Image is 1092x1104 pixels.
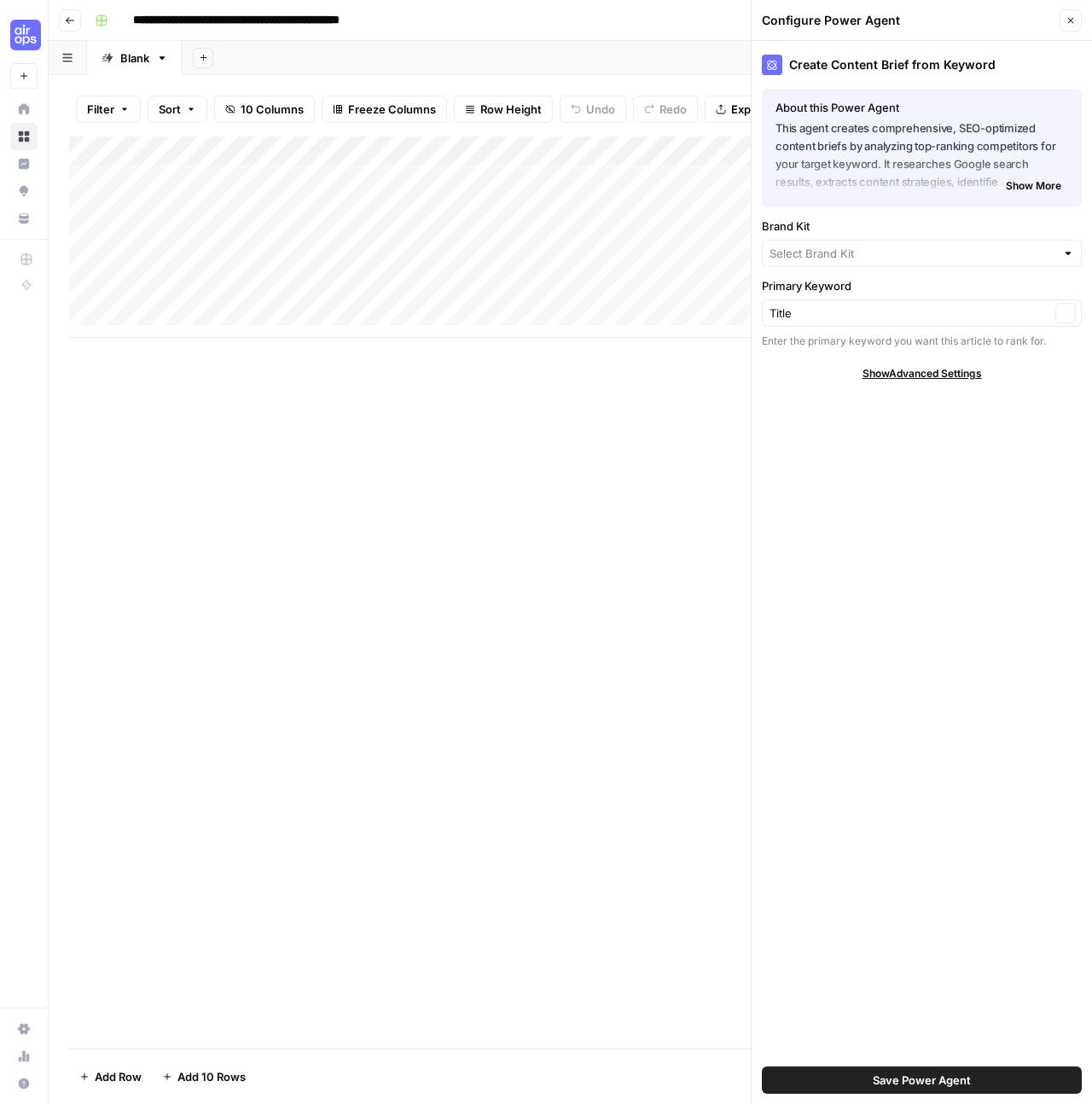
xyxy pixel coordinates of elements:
button: Workspace: Cohort 5 [10,14,38,56]
label: Brand Kit [762,218,1082,235]
a: Browse [10,123,38,150]
input: Title [770,305,1050,322]
button: Freeze Columns [322,96,447,123]
span: Sort [159,101,181,118]
div: Enter the primary keyword you want this article to rank for. [762,334,1082,349]
a: Opportunities [10,177,38,205]
button: Help + Support [10,1070,38,1097]
img: Cohort 5 Logo [10,20,41,50]
span: Freeze Columns [348,101,436,118]
button: Row Height [454,96,553,123]
div: Create Content Brief from Keyword [762,55,1082,75]
a: Settings [10,1015,38,1043]
a: Insights [10,150,38,177]
a: Usage [10,1043,38,1070]
span: Save Power Agent [873,1072,971,1089]
span: Export CSV [731,101,792,118]
button: Export CSV [705,96,803,123]
span: Undo [586,101,615,118]
button: 10 Columns [214,96,315,123]
span: 10 Columns [241,101,304,118]
button: Sort [148,96,207,123]
button: Add Row [69,1063,152,1090]
div: About this Power Agent [775,99,1068,116]
a: Your Data [10,205,38,232]
span: Add 10 Rows [177,1068,246,1085]
a: Home [10,96,38,123]
button: Save Power Agent [762,1066,1082,1094]
span: Filter [87,101,114,118]
div: Blank [120,49,149,67]
button: Redo [633,96,698,123]
button: Filter [76,96,141,123]
span: Show Advanced Settings [863,366,982,381]
label: Primary Keyword [762,277,1082,294]
span: Redo [659,101,687,118]
a: Blank [87,41,183,75]
span: Row Height [480,101,542,118]
span: Show More [1006,178,1061,194]
p: This agent creates comprehensive, SEO-optimized content briefs by analyzing top-ranking competito... [775,119,1068,192]
button: Show More [999,175,1068,197]
input: Select Brand Kit [770,245,1055,262]
button: Add 10 Rows [152,1063,256,1090]
span: Add Row [95,1068,142,1085]
button: Undo [560,96,626,123]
